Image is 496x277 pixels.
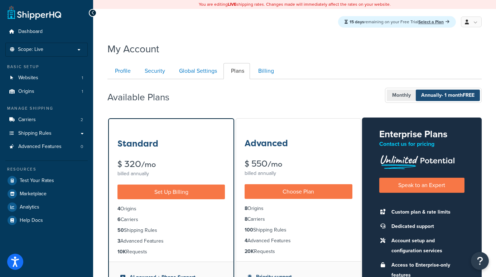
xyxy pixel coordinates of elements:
[20,218,43,224] span: Help Docs
[5,140,88,153] a: Advanced Features 0
[117,226,225,234] li: Shipping Rules
[387,90,416,101] span: Monthly
[5,113,88,126] li: Carriers
[338,16,456,28] div: remaining on your Free Trial
[223,63,250,79] a: Plans
[82,89,83,95] span: 1
[172,63,223,79] a: Global Settings
[245,205,247,212] strong: 8
[5,174,88,187] a: Test Your Rates
[117,216,121,223] strong: 6
[5,71,88,85] li: Websites
[5,85,88,98] li: Origins
[107,42,159,56] h1: My Account
[5,85,88,98] a: Origins 1
[5,187,88,200] a: Marketplace
[5,64,88,70] div: Basic Setup
[20,178,54,184] span: Test Your Rates
[5,214,88,227] a: Help Docs
[379,139,464,149] p: Contact us for pricing
[379,129,464,139] h2: Enterprise Plans
[245,159,352,168] div: $ 550
[350,19,364,25] strong: 15 days
[245,226,253,234] strong: 100
[82,75,83,81] span: 1
[18,117,36,123] span: Carriers
[245,205,352,212] li: Origins
[141,159,156,169] small: /mo
[245,237,247,244] strong: 4
[5,127,88,140] a: Shipping Rules
[8,5,61,20] a: ShipperHQ Home
[245,168,352,178] div: billed annually
[117,248,126,255] strong: 10K
[251,63,280,79] a: Billing
[81,144,83,150] span: 0
[245,248,352,255] li: Requests
[117,185,225,199] a: Set Up Billing
[117,169,225,179] div: billed annually
[117,205,120,212] strong: 4
[18,75,38,81] span: Websites
[245,237,352,245] li: Advanced Features
[5,166,88,172] div: Resources
[117,237,120,245] strong: 3
[5,113,88,126] a: Carriers 2
[18,29,43,35] span: Dashboard
[18,47,43,53] span: Scope: Live
[379,178,464,192] a: Speak to an Expert
[137,63,171,79] a: Security
[18,89,34,95] span: Origins
[117,205,225,213] li: Origins
[379,153,455,169] img: Unlimited Potential
[117,160,225,169] div: $ 320
[107,63,136,79] a: Profile
[442,91,475,99] span: - 1 month
[268,159,282,169] small: /mo
[117,216,225,224] li: Carriers
[245,248,254,255] strong: 20K
[418,19,449,25] a: Select a Plan
[388,221,464,231] li: Dedicated support
[18,130,52,137] span: Shipping Rules
[245,215,352,223] li: Carriers
[117,237,225,245] li: Advanced Features
[388,207,464,217] li: Custom plan & rate limits
[463,91,475,99] b: FREE
[388,236,464,256] li: Account setup and configuration services
[5,25,88,38] a: Dashboard
[117,226,124,234] strong: 50
[20,191,47,197] span: Marketplace
[5,140,88,153] li: Advanced Features
[5,105,88,111] div: Manage Shipping
[245,184,352,199] a: Choose Plan
[5,71,88,85] a: Websites 1
[416,90,480,101] span: Annually
[245,226,352,234] li: Shipping Rules
[245,139,288,148] h3: Advanced
[18,144,62,150] span: Advanced Features
[471,252,489,270] button: Open Resource Center
[228,1,236,8] b: LIVE
[117,139,158,148] h3: Standard
[117,248,225,256] li: Requests
[20,204,39,210] span: Analytics
[107,92,180,102] h2: Available Plans
[5,201,88,214] a: Analytics
[245,215,247,223] strong: 8
[385,88,482,103] button: Monthly Annually- 1 monthFREE
[81,117,83,123] span: 2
